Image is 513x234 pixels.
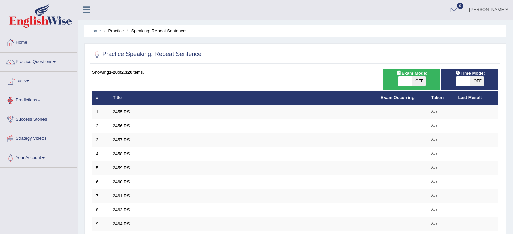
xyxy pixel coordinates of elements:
[113,137,130,142] a: 2457 RS
[394,70,430,77] span: Exam Mode:
[113,221,130,226] a: 2464 RS
[431,109,437,114] em: No
[458,221,495,227] div: –
[458,207,495,213] div: –
[431,165,437,170] em: No
[428,91,455,105] th: Taken
[383,69,440,90] div: Show exams occurring in exams
[92,119,109,133] td: 2
[113,193,130,198] a: 2461 RS
[458,137,495,143] div: –
[0,148,77,165] a: Your Account
[431,193,437,198] em: No
[453,70,488,77] span: Time Mode:
[431,207,437,212] em: No
[113,207,130,212] a: 2463 RS
[0,72,77,89] a: Tests
[109,70,118,75] b: 1-20
[121,70,133,75] b: 2,320
[92,203,109,217] td: 8
[470,76,484,86] span: OFF
[431,221,437,226] em: No
[0,129,77,146] a: Strategy Videos
[412,76,426,86] span: OFF
[113,179,130,185] a: 2460 RS
[431,137,437,142] em: No
[0,110,77,127] a: Success Stories
[92,49,201,59] h2: Practice Speaking: Repeat Sentence
[0,33,77,50] a: Home
[458,165,495,171] div: –
[458,193,495,199] div: –
[431,123,437,128] em: No
[0,53,77,69] a: Practice Questions
[102,28,124,34] li: Practice
[431,151,437,156] em: No
[381,95,415,100] a: Exam Occurring
[113,109,130,114] a: 2455 RS
[109,91,377,105] th: Title
[125,28,186,34] li: Speaking: Repeat Sentence
[113,151,130,156] a: 2458 RS
[458,123,495,129] div: –
[92,147,109,161] td: 4
[92,133,109,147] td: 3
[0,91,77,108] a: Predictions
[113,165,130,170] a: 2459 RS
[457,3,464,9] span: 0
[458,151,495,157] div: –
[431,179,437,185] em: No
[92,189,109,203] td: 7
[92,161,109,175] td: 5
[92,91,109,105] th: #
[89,28,101,33] a: Home
[455,91,498,105] th: Last Result
[458,179,495,186] div: –
[92,105,109,119] td: 1
[113,123,130,128] a: 2456 RS
[92,69,498,75] div: Showing of items.
[92,175,109,189] td: 6
[92,217,109,231] td: 9
[458,109,495,115] div: –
